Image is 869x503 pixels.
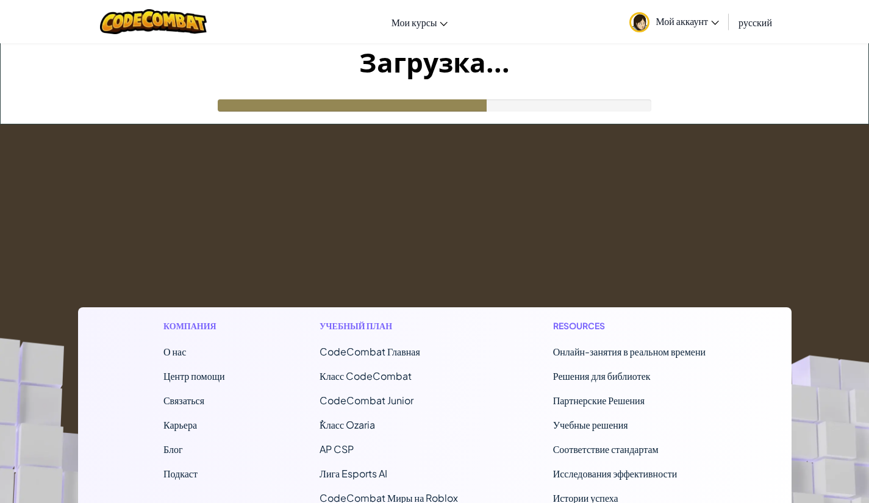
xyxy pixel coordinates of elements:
img: CodeCombat logo [100,9,207,34]
span: CodeCombat Главная [320,345,420,358]
a: Партнерские Решения [553,394,645,407]
h1: Учебный план [320,319,458,332]
span: Мой аккаунт [656,15,719,27]
a: Мои курсы [385,5,454,38]
a: Блог [163,443,183,455]
a: Класс CodeCombat [320,369,412,382]
a: Карьера [163,418,197,431]
a: Онлайн-занятия в реальном времени [553,345,706,358]
span: Связаться [163,394,204,407]
a: Учебные решения [553,418,628,431]
a: Решения для библиотек [553,369,651,382]
a: Исследования эффективности [553,467,678,480]
a: Подкаст [163,467,198,480]
h1: Загрузка... [1,43,868,81]
a: Центр помощи [163,369,225,382]
h1: Resources [553,319,706,332]
a: Соответствие стандартам [553,443,659,455]
a: О нас [163,345,186,358]
a: Мой аккаунт [623,2,725,41]
a: ٌКласс Ozaria [320,418,375,431]
h1: Компания [163,319,225,332]
a: AP CSP [320,443,354,455]
a: Лига Esports AI [320,467,387,480]
a: русский [732,5,778,38]
img: avatar [629,12,649,32]
span: Мои курсы [392,16,437,29]
a: CodeCombat Junior [320,394,413,407]
span: русский [738,16,772,29]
